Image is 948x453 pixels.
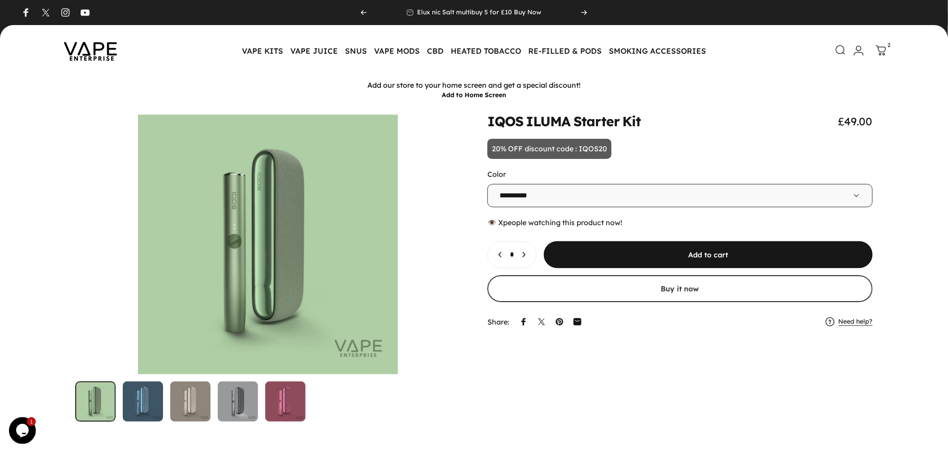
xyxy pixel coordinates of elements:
animate-element: ILUMA [526,115,571,128]
div: 👁️ people watching this product now! [487,218,873,227]
a: 2 items [871,41,891,60]
cart-count: 2 items [888,41,891,49]
button: Decrease quantity for IQOS ILUMA Starter Kit [488,242,508,268]
button: Open media 1 in modal [75,115,461,374]
span: £49.00 [838,115,873,128]
button: Increase quantity for IQOS ILUMA Starter Kit [516,242,536,268]
button: Go to item [123,381,163,422]
a: Need help? [839,318,873,326]
iframe: chat widget [9,417,38,444]
label: Color [487,170,506,179]
summary: SNUS [341,41,371,60]
button: Go to item [265,381,306,422]
button: Buy it now [487,275,873,302]
button: Add to cart [544,241,873,268]
animate-element: IQOS [487,115,523,128]
p: Share: [487,318,509,325]
img: Vape Enterprise [50,30,131,72]
img: IQOS ILUMA Starter Kit [75,381,116,422]
p: Add our store to your home screen and get a special discount! [2,81,946,90]
button: Go to item [75,381,116,422]
summary: RE-FILLED & PODS [525,41,605,60]
media-gallery: Gallery Viewer [75,115,461,422]
img: IQOS ILUMA Starter Kit [218,381,258,422]
img: IQOS ILUMA Starter Kit [123,381,163,422]
summary: SMOKING ACCESSORIES [605,41,710,60]
animate-element: Starter [573,115,620,128]
summary: VAPE MODS [371,41,423,60]
summary: HEATED TOBACCO [447,41,525,60]
nav: Primary [238,41,710,60]
button: Add to Home Screen [442,91,506,99]
p: Elux nic Salt multibuy 5 for £10 Buy Now [417,9,541,17]
img: IQOS ILUMA Starter Kit [170,381,211,422]
summary: VAPE KITS [238,41,287,60]
p: 20% OFF discount code : IQOS20 [487,139,612,159]
button: Go to item [218,381,258,422]
img: IQOS ILUMA Starter Kit [265,381,306,422]
summary: VAPE JUICE [287,41,341,60]
summary: CBD [423,41,447,60]
button: Go to item [170,381,211,422]
animate-element: Kit [623,115,641,128]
